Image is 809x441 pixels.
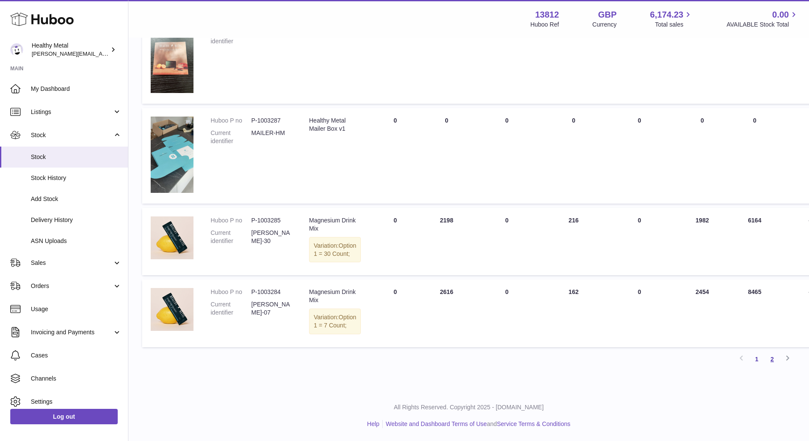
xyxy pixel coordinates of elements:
dd: P-1003287 [251,117,292,125]
img: product image [151,288,193,331]
td: 2454 [673,279,732,347]
p: All Rights Reserved. Copyright 2025 - [DOMAIN_NAME] [135,403,802,411]
dd: P-1003285 [251,216,292,225]
td: 0 [369,108,421,204]
dt: Current identifier [211,229,251,245]
strong: 13812 [535,9,559,21]
span: Channels [31,375,122,383]
span: AVAILABLE Stock Total [726,21,799,29]
span: Delivery History [31,216,122,224]
img: product image [151,117,193,193]
span: My Dashboard [31,85,122,93]
td: 0 [541,108,606,204]
dt: Current identifier [211,129,251,145]
div: Magnesium Drink Mix [309,216,361,233]
div: Magnesium Drink Mix [309,288,361,304]
span: Orders [31,282,113,290]
a: Service Terms & Conditions [497,420,571,427]
span: Invoicing and Payments [31,328,113,336]
img: jose@healthy-metal.com [10,43,23,56]
a: Website and Dashboard Terms of Use [386,420,487,427]
a: 1 [749,351,764,367]
dt: Huboo P no [211,117,251,125]
span: ASN Uploads [31,237,122,245]
div: Currency [592,21,617,29]
span: Stock History [31,174,122,182]
dt: Current identifier [211,300,251,317]
td: 0 [673,108,732,204]
td: 0 [472,279,541,347]
td: 2616 [421,279,472,347]
td: 162 [541,279,606,347]
li: and [383,420,570,428]
span: 0 [638,117,641,124]
span: Listings [31,108,113,116]
span: Total sales [655,21,693,29]
span: Option 1 = 30 Count; [314,242,356,257]
div: Healthy Metal Mailer Box v1 [309,117,361,133]
td: 2198 [421,208,472,276]
dd: [PERSON_NAME]-07 [251,300,292,317]
a: Help [367,420,380,427]
a: 6,174.23 Total sales [650,9,693,29]
td: 6164 [732,208,778,276]
span: 6,174.23 [650,9,684,21]
span: Sales [31,259,113,267]
td: 8465 [732,279,778,347]
a: 2 [764,351,780,367]
td: 0 [732,108,778,204]
span: [PERSON_NAME][EMAIL_ADDRESS][DOMAIN_NAME] [32,50,172,57]
span: Cases [31,351,122,360]
div: Huboo Ref [530,21,559,29]
span: Stock [31,153,122,161]
td: 3150 [732,8,778,104]
td: 0 [472,8,541,104]
span: Usage [31,305,122,313]
td: 216 [541,208,606,276]
span: 0.00 [772,9,789,21]
td: 14350 [673,8,732,104]
td: 1982 [673,208,732,276]
dt: Huboo P no [211,216,251,225]
td: 14350 [421,8,472,104]
dd: MAILER-HM [251,129,292,145]
span: Stock [31,131,113,139]
span: 0 [638,217,641,224]
td: 0 [369,8,421,104]
span: 0 [638,288,641,295]
span: Add Stock [31,195,122,203]
a: 0.00 AVAILABLE Stock Total [726,9,799,29]
td: 0 [421,108,472,204]
td: 0 [369,279,421,347]
dd: [PERSON_NAME]-30 [251,229,292,245]
td: 0 [369,208,421,276]
img: product image [151,216,193,259]
div: Variation: [309,237,361,263]
div: Variation: [309,309,361,334]
span: Settings [31,398,122,406]
td: 0 [472,108,541,204]
strong: GBP [598,9,616,21]
td: 0 [472,208,541,276]
dt: Huboo P no [211,288,251,296]
td: 0 [541,8,606,104]
img: product image [151,17,193,93]
a: Log out [10,409,118,424]
div: Healthy Metal [32,42,109,58]
dd: P-1003284 [251,288,292,296]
